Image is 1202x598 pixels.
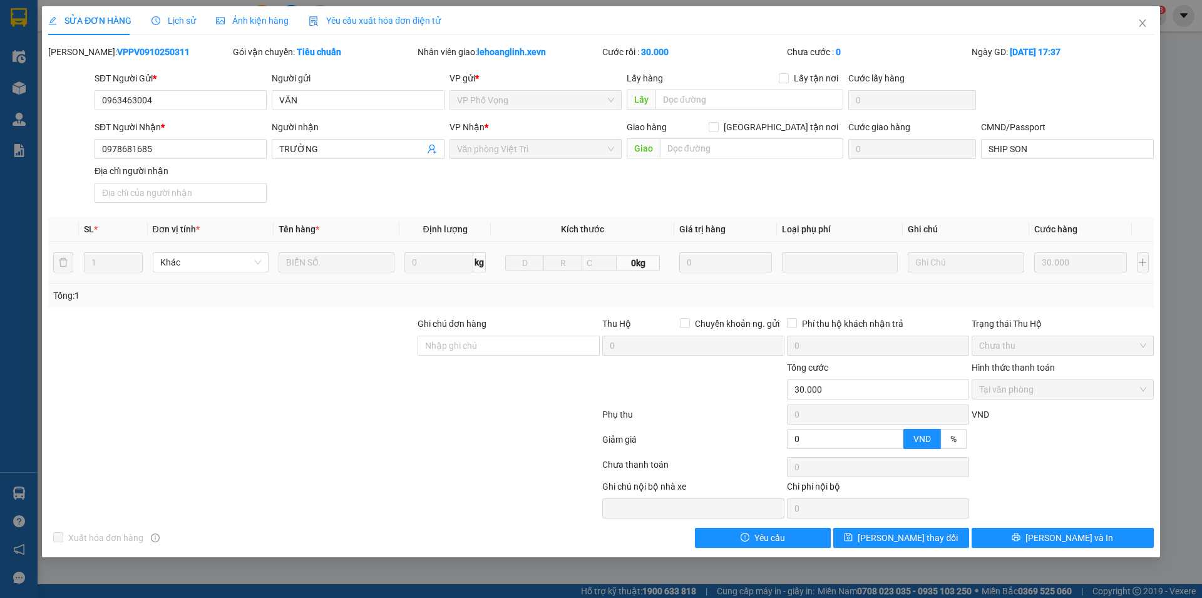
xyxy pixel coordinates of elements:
[754,531,785,545] span: Yêu cầu
[1025,531,1113,545] span: [PERSON_NAME] và In
[216,16,225,25] span: picture
[617,255,659,271] span: 0kg
[848,122,910,132] label: Cước giao hàng
[972,317,1154,331] div: Trạng thái Thu Hộ
[63,531,148,545] span: Xuất hóa đơn hàng
[972,363,1055,373] label: Hình thức thanh toán
[741,533,749,543] span: exclamation-circle
[627,138,660,158] span: Giao
[418,45,600,59] div: Nhân viên giao:
[950,434,957,444] span: %
[602,480,784,498] div: Ghi chú nội bộ nhà xe
[972,45,1154,59] div: Ngày GD:
[787,363,828,373] span: Tổng cước
[848,90,976,110] input: Cước lấy hàng
[1034,224,1077,234] span: Cước hàng
[117,47,190,57] b: VPPV0910250311
[423,224,467,234] span: Định lượng
[279,252,394,272] input: VD: Bàn, Ghế
[233,45,415,59] div: Gói vận chuyển:
[505,255,544,271] input: D
[979,380,1146,399] span: Tại văn phòng
[418,319,486,329] label: Ghi chú đơn hàng
[848,139,976,159] input: Cước giao hàng
[833,528,969,548] button: save[PERSON_NAME] thay đổi
[160,253,261,272] span: Khác
[972,528,1154,548] button: printer[PERSON_NAME] và In
[457,140,614,158] span: Văn phòng Việt Trì
[95,120,267,134] div: SĐT Người Nhận
[627,73,663,83] span: Lấy hàng
[449,71,622,85] div: VP gửi
[695,528,831,548] button: exclamation-circleYêu cầu
[972,410,989,420] span: VND
[908,252,1024,272] input: Ghi Chú
[1010,47,1061,57] b: [DATE] 17:37
[48,45,230,59] div: [PERSON_NAME]:
[53,289,464,302] div: Tổng: 1
[95,183,267,203] input: Địa chỉ của người nhận
[477,47,546,57] b: lehoanglinh.xevn
[719,120,843,134] span: [GEOGRAPHIC_DATA] tận nơi
[844,533,853,543] span: save
[151,534,160,542] span: info-circle
[641,47,669,57] b: 30.000
[48,16,131,26] span: SỬA ĐƠN HÀNG
[601,408,786,430] div: Phụ thu
[473,252,486,272] span: kg
[297,47,341,57] b: Tiêu chuẩn
[836,47,841,57] b: 0
[309,16,441,26] span: Yêu cầu xuất hóa đơn điện tử
[272,120,444,134] div: Người nhận
[1034,252,1128,272] input: 0
[543,255,582,271] input: R
[690,317,784,331] span: Chuyển khoản ng. gửi
[858,531,958,545] span: [PERSON_NAME] thay đổi
[449,122,485,132] span: VP Nhận
[95,71,267,85] div: SĐT Người Gửi
[1137,252,1149,272] button: plus
[152,16,160,25] span: clock-circle
[913,434,931,444] span: VND
[789,71,843,85] span: Lấy tận nơi
[561,224,604,234] span: Kích thước
[981,120,1153,134] div: CMND/Passport
[627,122,667,132] span: Giao hàng
[427,144,437,154] span: user-add
[152,16,196,26] span: Lịch sử
[797,317,908,331] span: Phí thu hộ khách nhận trả
[279,224,319,234] span: Tên hàng
[601,433,786,455] div: Giảm giá
[53,252,73,272] button: delete
[216,16,289,26] span: Ảnh kiện hàng
[84,224,94,234] span: SL
[309,16,319,26] img: icon
[903,217,1029,242] th: Ghi chú
[418,336,600,356] input: Ghi chú đơn hàng
[272,71,444,85] div: Người gửi
[153,224,200,234] span: Đơn vị tính
[655,90,843,110] input: Dọc đường
[1138,18,1148,28] span: close
[787,45,969,59] div: Chưa cước :
[679,252,773,272] input: 0
[1125,6,1160,41] button: Close
[582,255,617,271] input: C
[457,91,614,110] span: VP Phố Vọng
[627,90,655,110] span: Lấy
[602,319,631,329] span: Thu Hộ
[95,164,267,178] div: Địa chỉ người nhận
[601,458,786,480] div: Chưa thanh toán
[979,336,1146,355] span: Chưa thu
[787,480,969,498] div: Chi phí nội bộ
[679,224,726,234] span: Giá trị hàng
[848,73,905,83] label: Cước lấy hàng
[1012,533,1020,543] span: printer
[660,138,843,158] input: Dọc đường
[777,217,903,242] th: Loại phụ phí
[602,45,784,59] div: Cước rồi :
[48,16,57,25] span: edit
